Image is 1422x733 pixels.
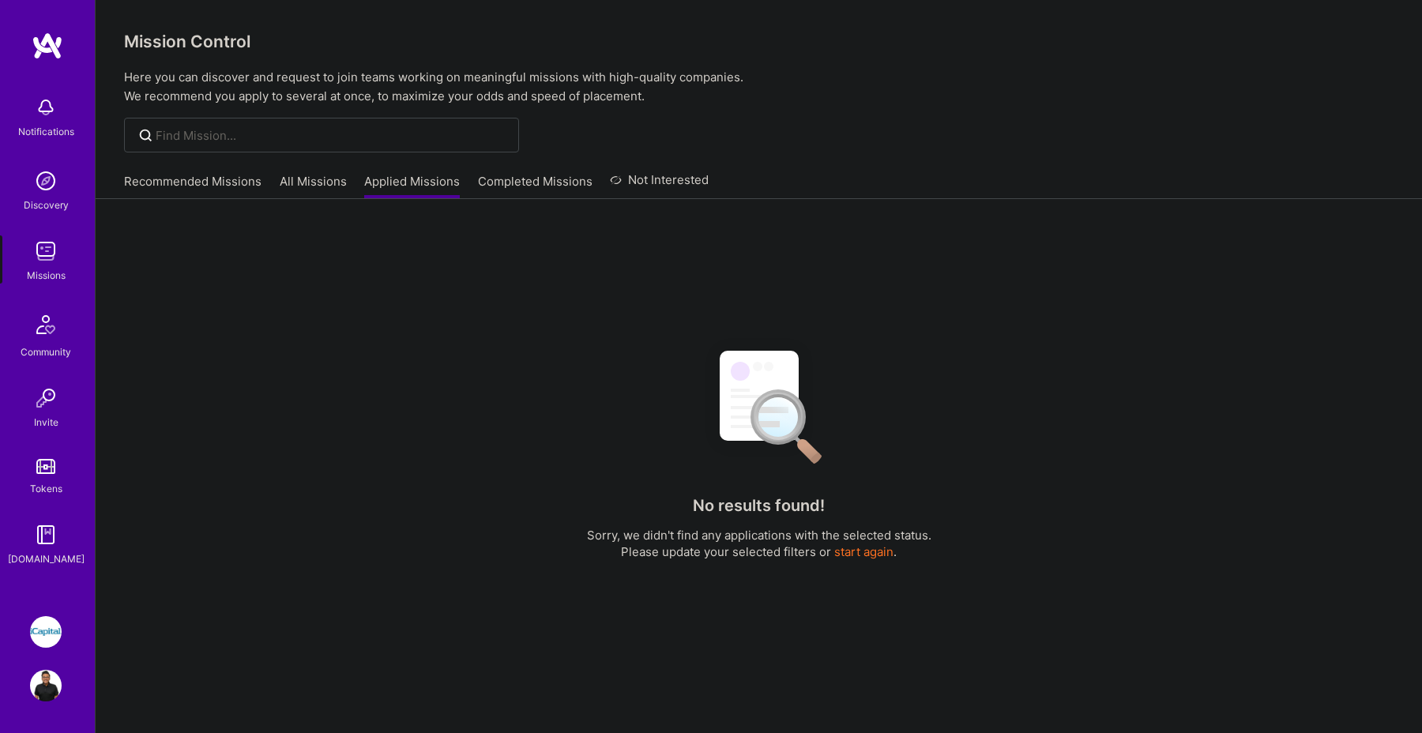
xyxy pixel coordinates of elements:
[30,382,62,414] img: Invite
[280,173,347,199] a: All Missions
[124,173,261,199] a: Recommended Missions
[364,173,460,199] a: Applied Missions
[30,235,62,267] img: teamwork
[8,551,85,567] div: [DOMAIN_NAME]
[587,543,931,560] p: Please update your selected filters or .
[21,344,71,360] div: Community
[30,519,62,551] img: guide book
[30,480,62,497] div: Tokens
[30,92,62,123] img: bell
[26,616,66,648] a: iCapital: Building an Alternative Investment Marketplace
[30,670,62,701] img: User Avatar
[27,306,65,344] img: Community
[18,123,74,140] div: Notifications
[693,496,825,515] h4: No results found!
[124,68,1394,106] p: Here you can discover and request to join teams working on meaningful missions with high-quality ...
[36,459,55,474] img: tokens
[692,336,826,475] img: No Results
[24,197,69,213] div: Discovery
[834,543,893,560] button: start again
[478,173,592,199] a: Completed Missions
[26,670,66,701] a: User Avatar
[137,126,155,145] i: icon SearchGrey
[587,527,931,543] p: Sorry, we didn't find any applications with the selected status.
[30,165,62,197] img: discovery
[32,32,63,60] img: logo
[30,616,62,648] img: iCapital: Building an Alternative Investment Marketplace
[27,267,66,284] div: Missions
[156,127,507,144] input: Find Mission...
[34,414,58,430] div: Invite
[610,171,709,199] a: Not Interested
[124,32,1394,51] h3: Mission Control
